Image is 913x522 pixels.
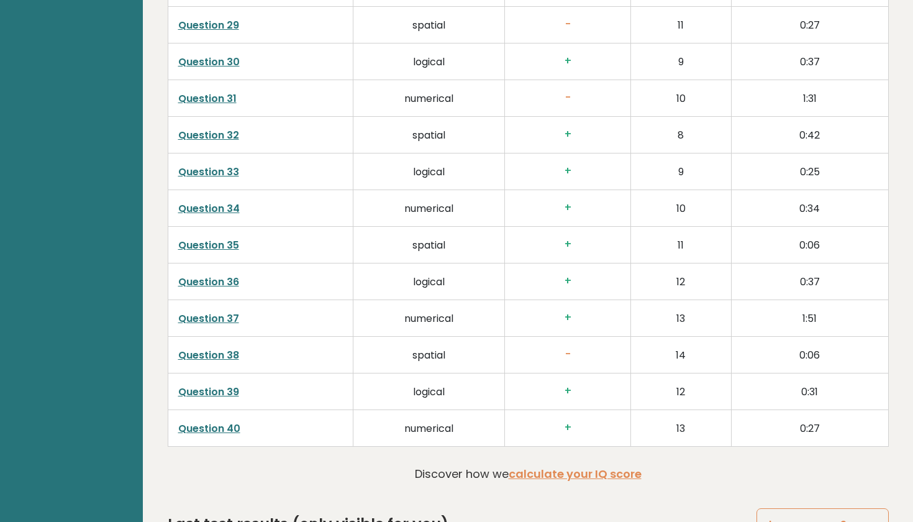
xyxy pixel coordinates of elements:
[178,238,239,252] a: Question 35
[353,410,505,446] td: numerical
[178,55,240,69] a: Question 30
[731,6,888,43] td: 0:27
[353,6,505,43] td: spatial
[631,190,731,226] td: 10
[631,336,731,373] td: 14
[509,466,642,482] a: calculate your IQ score
[515,165,620,178] h3: +
[178,201,240,216] a: Question 34
[631,263,731,300] td: 12
[353,153,505,190] td: logical
[631,80,731,116] td: 10
[178,128,239,142] a: Question 32
[178,275,239,289] a: Question 36
[353,373,505,410] td: logical
[731,263,888,300] td: 0:37
[353,336,505,373] td: spatial
[353,226,505,263] td: spatial
[731,153,888,190] td: 0:25
[631,116,731,153] td: 8
[353,263,505,300] td: logical
[631,6,731,43] td: 11
[353,43,505,80] td: logical
[353,80,505,116] td: numerical
[515,421,620,434] h3: +
[178,91,237,106] a: Question 31
[631,300,731,336] td: 13
[731,410,888,446] td: 0:27
[353,190,505,226] td: numerical
[631,153,731,190] td: 9
[178,385,239,399] a: Question 39
[515,385,620,398] h3: +
[178,311,239,326] a: Question 37
[731,190,888,226] td: 0:34
[515,348,620,361] h3: -
[515,91,620,104] h3: -
[515,311,620,324] h3: +
[731,116,888,153] td: 0:42
[631,43,731,80] td: 9
[731,300,888,336] td: 1:51
[178,421,240,436] a: Question 40
[515,18,620,31] h3: -
[178,165,239,179] a: Question 33
[731,336,888,373] td: 0:06
[178,18,239,32] a: Question 29
[631,410,731,446] td: 13
[731,80,888,116] td: 1:31
[731,43,888,80] td: 0:37
[731,226,888,263] td: 0:06
[178,348,239,362] a: Question 38
[515,201,620,214] h3: +
[631,373,731,410] td: 12
[515,275,620,288] h3: +
[515,128,620,141] h3: +
[353,116,505,153] td: spatial
[353,300,505,336] td: numerical
[515,55,620,68] h3: +
[631,226,731,263] td: 11
[731,373,888,410] td: 0:31
[415,465,642,482] p: Discover how we
[515,238,620,251] h3: +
